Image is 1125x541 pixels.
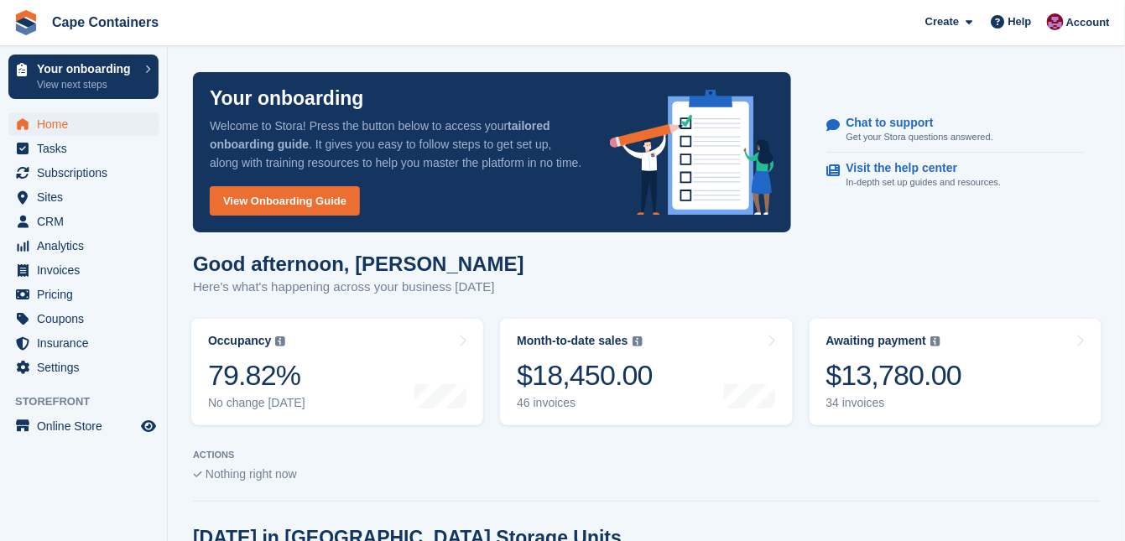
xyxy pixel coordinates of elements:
[193,450,1100,460] p: ACTIONS
[925,13,959,30] span: Create
[827,153,1084,198] a: Visit the help center In-depth set up guides and resources.
[8,210,159,233] a: menu
[210,186,360,216] a: View Onboarding Guide
[210,89,364,108] p: Your onboarding
[37,234,138,257] span: Analytics
[8,185,159,209] a: menu
[210,117,583,172] p: Welcome to Stora! Press the button below to access your . It gives you easy to follow steps to ge...
[610,90,774,216] img: onboarding-info-6c161a55d2c0e0a8cae90662b2fe09162a5109e8cc188191df67fb4f79e88e88.svg
[846,161,988,175] p: Visit the help center
[846,116,980,130] p: Chat to support
[193,278,524,297] p: Here's what's happening across your business [DATE]
[37,161,138,185] span: Subscriptions
[138,416,159,436] a: Preview store
[37,331,138,355] span: Insurance
[191,319,483,425] a: Occupancy 79.82% No change [DATE]
[8,356,159,379] a: menu
[827,107,1084,153] a: Chat to support Get your Stora questions answered.
[37,210,138,233] span: CRM
[37,414,138,438] span: Online Store
[930,336,940,346] img: icon-info-grey-7440780725fd019a000dd9b08b2336e03edf1995a4989e88bcd33f0948082b44.svg
[37,283,138,306] span: Pricing
[15,393,167,410] span: Storefront
[8,283,159,306] a: menu
[37,137,138,160] span: Tasks
[37,112,138,136] span: Home
[37,356,138,379] span: Settings
[13,10,39,35] img: stora-icon-8386f47178a22dfd0bd8f6a31ec36ba5ce8667c1dd55bd0f319d3a0aa187defe.svg
[45,8,165,36] a: Cape Containers
[826,334,927,348] div: Awaiting payment
[37,63,137,75] p: Your onboarding
[633,336,643,346] img: icon-info-grey-7440780725fd019a000dd9b08b2336e03edf1995a4989e88bcd33f0948082b44.svg
[193,471,202,478] img: blank_slate_check_icon-ba018cac091ee9be17c0a81a6c232d5eb81de652e7a59be601be346b1b6ddf79.svg
[1008,13,1032,30] span: Help
[8,234,159,257] a: menu
[8,112,159,136] a: menu
[37,258,138,282] span: Invoices
[8,55,159,99] a: Your onboarding View next steps
[208,334,271,348] div: Occupancy
[37,307,138,330] span: Coupons
[1066,14,1110,31] span: Account
[37,77,137,92] p: View next steps
[846,130,993,144] p: Get your Stora questions answered.
[8,137,159,160] a: menu
[275,336,285,346] img: icon-info-grey-7440780725fd019a000dd9b08b2336e03edf1995a4989e88bcd33f0948082b44.svg
[517,334,628,348] div: Month-to-date sales
[37,185,138,209] span: Sites
[8,331,159,355] a: menu
[208,358,305,393] div: 79.82%
[826,396,962,410] div: 34 invoices
[8,258,159,282] a: menu
[826,358,962,393] div: $13,780.00
[206,467,297,481] span: Nothing right now
[1047,13,1064,30] img: Matt Dollisson
[193,252,524,275] h1: Good afternoon, [PERSON_NAME]
[8,414,159,438] a: menu
[8,161,159,185] a: menu
[517,358,653,393] div: $18,450.00
[517,396,653,410] div: 46 invoices
[500,319,792,425] a: Month-to-date sales $18,450.00 46 invoices
[8,307,159,330] a: menu
[846,175,1002,190] p: In-depth set up guides and resources.
[810,319,1102,425] a: Awaiting payment $13,780.00 34 invoices
[208,396,305,410] div: No change [DATE]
